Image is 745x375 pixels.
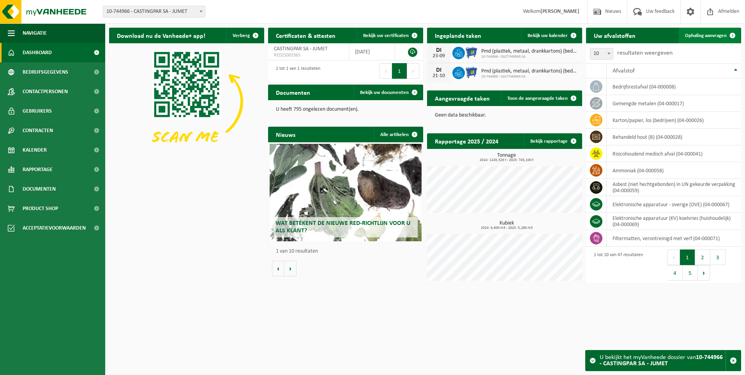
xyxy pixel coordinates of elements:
[680,249,695,265] button: 1
[431,221,582,230] h3: Kubiek
[431,47,447,53] div: DI
[607,162,741,179] td: ammoniak (04-000058)
[600,354,723,367] strong: 10-744966 - CASTINGPAR SA - JUMET
[431,226,582,230] span: 2024: 6,600 m3 - 2025: 5,280 m3
[274,52,343,58] span: RED25005365
[427,28,489,43] h2: Ingeplande taken
[23,218,86,238] span: Acceptatievoorwaarden
[607,145,741,162] td: risicohoudend medisch afval (04-000041)
[481,55,578,59] span: 10-744966 - CASTINGPAR SA
[431,73,447,79] div: 21-10
[363,33,409,38] span: Bekijk uw certificaten
[23,199,58,218] span: Product Shop
[360,90,409,95] span: Bekijk uw documenten
[667,249,680,265] button: Previous
[274,46,328,52] span: CASTINGPAR SA - JUMET
[431,67,447,73] div: DI
[427,133,506,149] h2: Rapportage 2025 / 2024
[465,46,478,59] img: WB-0660-HPE-BE-01
[607,230,741,247] td: filtermatten, verontreinigd met verf (04-000071)
[607,213,741,230] td: elektronische apparatuur (KV) koelvries (huishoudelijk) (04-000069)
[607,196,741,213] td: elektronische apparatuur - overige (OVE) (04-000067)
[109,43,264,160] img: Download de VHEPlus App
[349,43,395,60] td: [DATE]
[685,33,727,38] span: Ophaling aanvragen
[272,62,320,80] div: 1 tot 1 van 1 resultaten
[23,101,52,121] span: Gebruikers
[590,48,613,60] span: 10
[667,265,683,281] button: 4
[268,28,343,43] h2: Certificaten & attesten
[607,95,741,112] td: gemengde metalen (04-000017)
[590,48,613,59] span: 10
[586,28,643,43] h2: Uw afvalstoffen
[431,53,447,59] div: 23-09
[103,6,205,18] span: 10-744966 - CASTINGPAR SA - JUMET
[407,63,419,79] button: Next
[607,129,741,145] td: behandeld hout (B) (04-000028)
[23,82,68,101] span: Contactpersonen
[427,90,498,106] h2: Aangevraagde taken
[233,33,250,38] span: Verberg
[392,63,407,79] button: 1
[268,85,318,100] h2: Documenten
[679,28,740,43] a: Ophaling aanvragen
[270,144,422,241] a: Wat betekent de nieuwe RED-richtlijn voor u als klant?
[272,261,284,276] button: Vorige
[481,48,578,55] span: Pmd (plastiek, metaal, drankkartons) (bedrijven)
[710,249,726,265] button: 3
[275,220,410,234] span: Wat betekent de nieuwe RED-richtlijn voor u als klant?
[284,261,297,276] button: Volgende
[109,28,213,43] h2: Download nu de Vanheede+ app!
[435,113,574,118] p: Geen data beschikbaar.
[23,160,53,179] span: Rapportage
[103,6,205,17] span: 10-744966 - CASTINGPAR SA - JUMET
[590,249,643,281] div: 1 tot 10 van 47 resultaten
[374,127,422,142] a: Alle artikelen
[431,158,582,162] span: 2024: 1245,326 t - 2025: 745,100 t
[607,112,741,129] td: karton/papier, los (bedrijven) (04-000026)
[431,153,582,162] h3: Tonnage
[481,74,578,79] span: 10-744966 - CASTINGPAR SA
[613,68,635,74] span: Afvalstof
[357,28,422,43] a: Bekijk uw certificaten
[600,350,726,371] div: U bekijkt het myVanheede dossier van
[528,33,568,38] span: Bekijk uw kalender
[698,265,710,281] button: Next
[226,28,263,43] button: Verberg
[354,85,422,100] a: Bekijk uw documenten
[23,23,47,43] span: Navigatie
[23,140,47,160] span: Kalender
[276,249,419,254] p: 1 van 10 resultaten
[23,43,52,62] span: Dashboard
[501,90,581,106] a: Toon de aangevraagde taken
[683,265,698,281] button: 5
[521,28,581,43] a: Bekijk uw kalender
[23,62,68,82] span: Bedrijfsgegevens
[695,249,710,265] button: 2
[268,127,303,142] h2: Nieuws
[607,179,741,196] td: asbest (niet hechtgebonden) in UN gekeurde verpakking (04-000059)
[465,65,478,79] img: WB-0660-HPE-BE-01
[507,96,568,101] span: Toon de aangevraagde taken
[380,63,392,79] button: Previous
[607,78,741,95] td: bedrijfsrestafval (04-000008)
[481,68,578,74] span: Pmd (plastiek, metaal, drankkartons) (bedrijven)
[23,121,53,140] span: Contracten
[524,133,581,149] a: Bekijk rapportage
[276,107,415,112] p: U heeft 795 ongelezen document(en).
[617,50,673,56] label: resultaten weergeven
[23,179,56,199] span: Documenten
[540,9,579,14] strong: [PERSON_NAME]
